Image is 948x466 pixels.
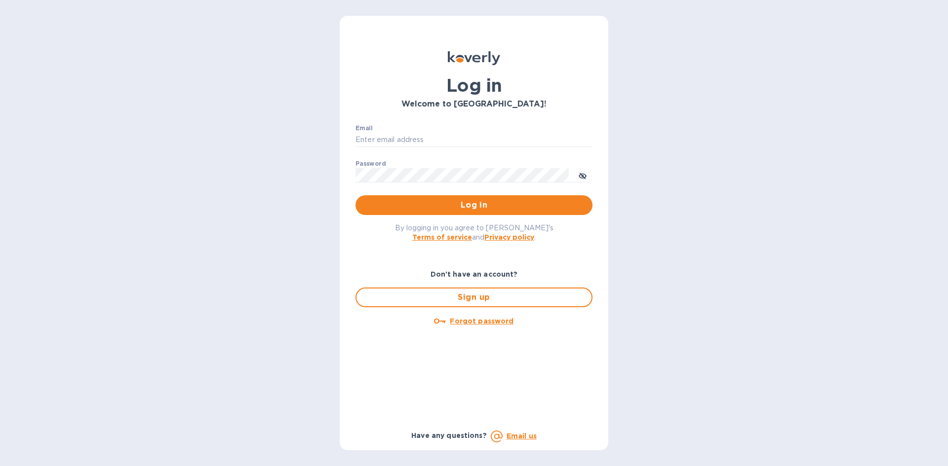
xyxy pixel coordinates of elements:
[355,195,592,215] button: Log in
[411,431,487,439] b: Have any questions?
[364,291,584,303] span: Sign up
[355,133,592,147] input: Enter email address
[431,270,518,278] b: Don't have an account?
[507,432,537,440] a: Email us
[573,165,592,185] button: toggle password visibility
[412,233,472,241] a: Terms of service
[395,224,553,241] span: By logging in you agree to [PERSON_NAME]'s and .
[355,161,386,167] label: Password
[363,199,585,211] span: Log in
[484,233,534,241] a: Privacy policy
[355,125,373,131] label: Email
[355,100,592,109] h3: Welcome to [GEOGRAPHIC_DATA]!
[448,51,500,65] img: Koverly
[450,317,513,325] u: Forgot password
[355,287,592,307] button: Sign up
[355,75,592,96] h1: Log in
